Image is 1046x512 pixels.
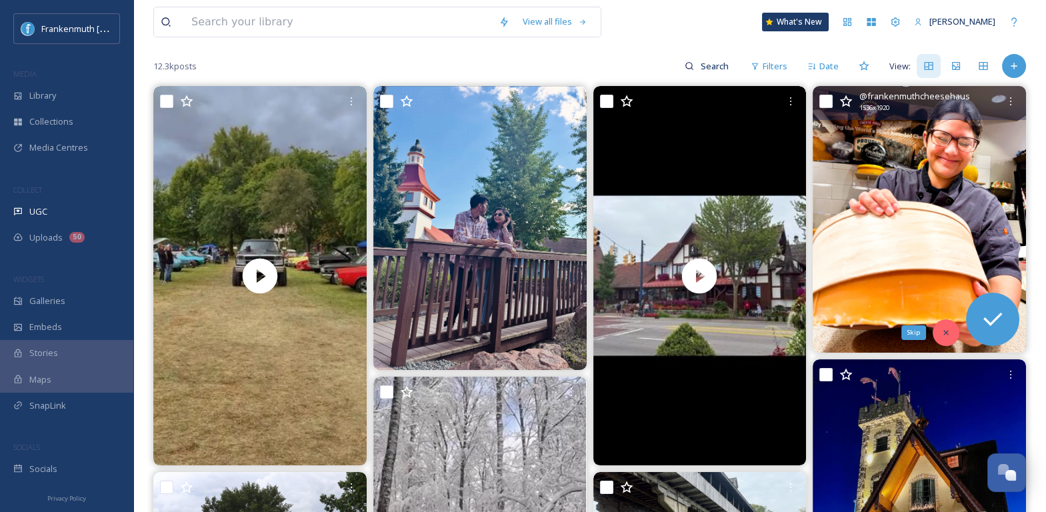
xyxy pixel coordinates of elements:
[929,15,995,27] span: [PERSON_NAME]
[29,115,73,128] span: Collections
[859,103,889,113] span: 1536 x 1920
[516,9,594,35] a: View all files
[47,494,86,503] span: Privacy Policy
[859,90,970,103] span: @ frankenmuthcheesehaus
[69,232,85,243] div: 50
[153,86,367,465] video: Saw this beauty at the Frankemuth Auto Fest yesterday! Makes me miss my old first gen. #cummins #...
[29,295,65,307] span: Galleries
[29,89,56,102] span: Library
[29,205,47,218] span: UGC
[813,86,1026,353] img: Say hello to our favorite giant – the Pinconning Cheese, an aged yellow Colby-style! Our team jus...
[901,325,926,340] div: Skip
[29,141,88,154] span: Media Centres
[13,442,40,452] span: SOCIALS
[13,274,44,284] span: WIDGETS
[987,453,1026,492] button: Open Chat
[29,463,57,475] span: Socials
[29,231,63,244] span: Uploads
[593,86,806,465] video: Michigan 🚗 #frankenmuth #daytrip #zehnders
[185,7,492,37] input: Search your library
[153,86,367,465] img: thumbnail
[153,60,197,73] span: 12.3k posts
[593,86,806,465] img: thumbnail
[373,86,587,370] img: Strolling through Michigan’s Little Bavaria with my favorite person 🥨🌲❤️ . . . #uv #germanvibes #...
[29,321,62,333] span: Embeds
[29,373,51,386] span: Maps
[29,347,58,359] span: Stories
[694,53,737,79] input: Search
[889,60,911,73] span: View:
[762,13,829,31] a: What's New
[819,60,839,73] span: Date
[13,185,42,195] span: COLLECT
[29,399,66,412] span: SnapLink
[21,22,35,35] img: Social%20Media%20PFP%202025.jpg
[907,9,1002,35] a: [PERSON_NAME]
[41,22,142,35] span: Frankenmuth [US_STATE]
[47,489,86,505] a: Privacy Policy
[13,69,37,79] span: MEDIA
[763,60,787,73] span: Filters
